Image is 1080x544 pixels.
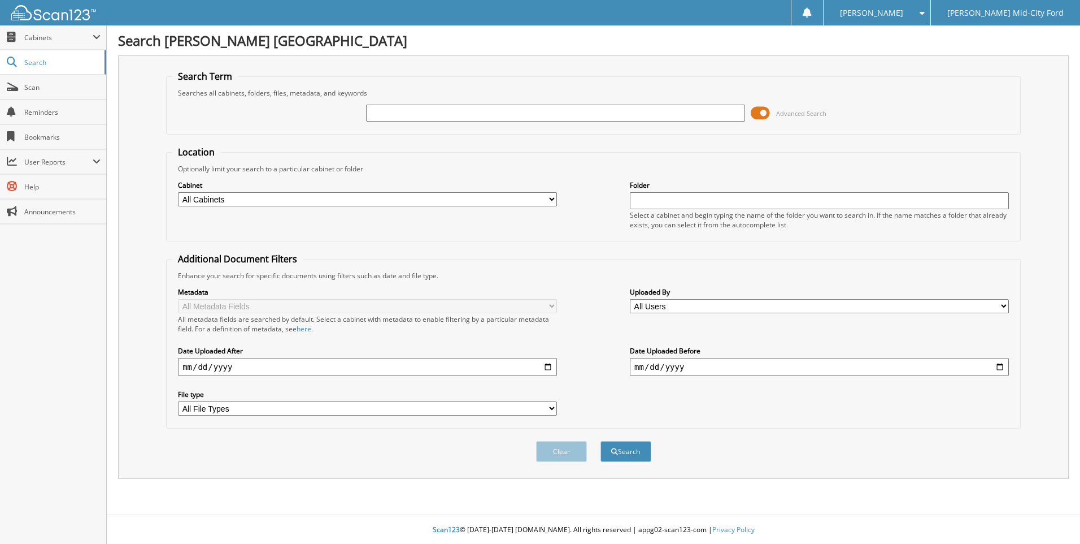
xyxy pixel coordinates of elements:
a: Privacy Policy [712,525,755,534]
label: Cabinet [178,180,557,190]
div: Enhance your search for specific documents using filters such as date and file type. [172,271,1014,280]
label: File type [178,390,557,399]
div: © [DATE]-[DATE] [DOMAIN_NAME]. All rights reserved | appg02-scan123-com | [107,516,1080,544]
span: [PERSON_NAME] Mid-City Ford [947,10,1064,16]
span: Search [24,58,99,67]
div: All metadata fields are searched by default. Select a cabinet with metadata to enable filtering b... [178,314,557,334]
input: start [178,358,557,376]
button: Clear [536,441,587,462]
span: User Reports [24,157,93,167]
span: Reminders [24,107,101,117]
div: Select a cabinet and begin typing the name of the folder you want to search in. If the name match... [630,210,1009,230]
img: scan123-logo-white.svg [11,5,96,20]
div: Searches all cabinets, folders, files, metadata, and keywords [172,88,1014,98]
span: Bookmarks [24,132,101,142]
span: Help [24,182,101,192]
span: Cabinets [24,33,93,42]
legend: Additional Document Filters [172,253,303,265]
label: Folder [630,180,1009,190]
span: Announcements [24,207,101,217]
a: here [297,324,311,334]
span: Scan [24,83,101,92]
h1: Search [PERSON_NAME] [GEOGRAPHIC_DATA] [118,31,1069,50]
button: Search [600,441,651,462]
span: Scan123 [433,525,460,534]
legend: Location [172,146,220,158]
label: Date Uploaded Before [630,346,1009,356]
span: [PERSON_NAME] [840,10,903,16]
div: Optionally limit your search to a particular cabinet or folder [172,164,1014,174]
legend: Search Term [172,70,238,83]
label: Metadata [178,287,557,297]
label: Date Uploaded After [178,346,557,356]
input: end [630,358,1009,376]
label: Uploaded By [630,287,1009,297]
span: Advanced Search [776,109,826,118]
